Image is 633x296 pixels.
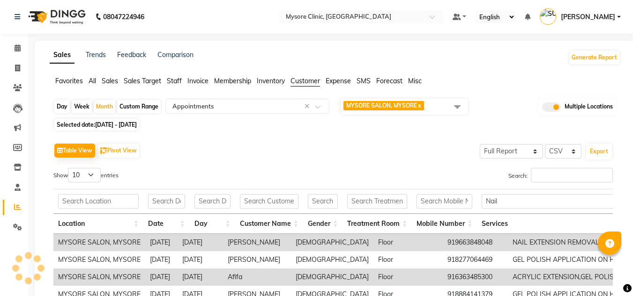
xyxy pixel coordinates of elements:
[86,51,106,59] a: Trends
[223,268,291,286] td: Afifa
[443,268,508,286] td: 916363485300
[443,251,508,268] td: 918277064469
[373,268,443,286] td: Floor
[346,102,417,109] span: MYSORE SALON, MYSORE
[508,168,613,182] label: Search:
[187,77,209,85] span: Invoice
[308,194,338,209] input: Search Gender
[417,194,472,209] input: Search Mobile Number
[343,214,412,234] th: Treatment Room: activate to sort column ascending
[569,51,619,64] button: Generate Report
[167,77,182,85] span: Staff
[178,268,223,286] td: [DATE]
[357,77,371,85] span: SMS
[240,194,298,209] input: Search Customer Name
[58,194,139,209] input: Search Location
[72,100,92,113] div: Week
[540,8,556,25] img: SUJAY
[178,234,223,251] td: [DATE]
[257,77,285,85] span: Inventory
[53,168,119,182] label: Show entries
[223,251,291,268] td: [PERSON_NAME]
[53,234,145,251] td: MYSORE SALON, MYSORE
[417,102,421,109] a: x
[94,100,115,113] div: Month
[53,268,145,286] td: MYSORE SALON, MYSORE
[586,144,612,159] button: Export
[531,168,613,182] input: Search:
[223,234,291,251] td: [PERSON_NAME]
[50,47,74,64] a: Sales
[145,234,178,251] td: [DATE]
[145,251,178,268] td: [DATE]
[117,100,161,113] div: Custom Range
[594,259,624,287] iframe: chat widget
[561,12,615,22] span: [PERSON_NAME]
[373,251,443,268] td: Floor
[408,77,422,85] span: Misc
[347,194,407,209] input: Search Treatment Room
[326,77,351,85] span: Expense
[235,214,303,234] th: Customer Name: activate to sort column ascending
[148,194,185,209] input: Search Date
[291,251,373,268] td: [DEMOGRAPHIC_DATA]
[100,147,107,154] img: pivot.png
[291,268,373,286] td: [DEMOGRAPHIC_DATA]
[54,119,139,130] span: Selected date:
[95,121,137,128] span: [DATE] - [DATE]
[54,144,95,158] button: Table View
[290,77,320,85] span: Customer
[565,102,613,112] span: Multiple Locations
[24,4,88,30] img: logo
[145,268,178,286] td: [DATE]
[443,234,508,251] td: 919663848048
[194,194,231,209] input: Search Day
[54,100,70,113] div: Day
[157,51,194,59] a: Comparison
[376,77,402,85] span: Forecast
[214,77,251,85] span: Membership
[89,77,96,85] span: All
[178,251,223,268] td: [DATE]
[412,214,477,234] th: Mobile Number: activate to sort column ascending
[55,77,83,85] span: Favorites
[305,101,313,111] span: Clear all
[124,77,161,85] span: Sales Target
[117,51,146,59] a: Feedback
[102,77,118,85] span: Sales
[53,251,145,268] td: MYSORE SALON, MYSORE
[103,4,144,30] b: 08047224946
[68,168,101,182] select: Showentries
[98,144,139,158] button: Pivot View
[190,214,235,234] th: Day: activate to sort column ascending
[143,214,190,234] th: Date: activate to sort column ascending
[373,234,443,251] td: Floor
[291,234,373,251] td: [DEMOGRAPHIC_DATA]
[303,214,343,234] th: Gender: activate to sort column ascending
[53,214,143,234] th: Location: activate to sort column ascending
